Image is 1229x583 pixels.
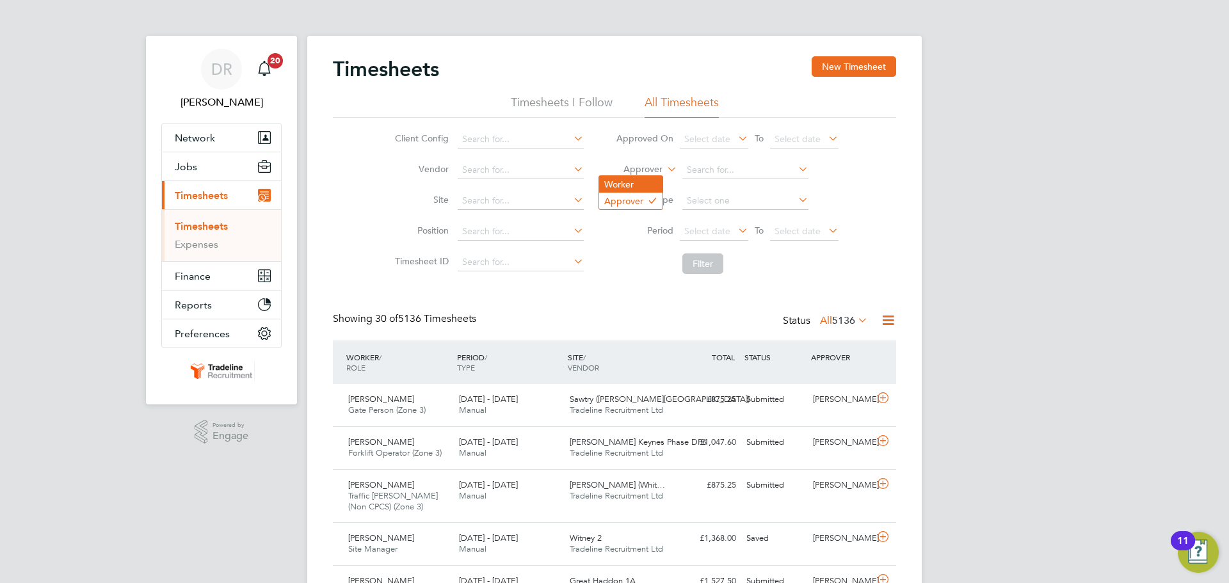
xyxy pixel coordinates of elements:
[808,475,874,496] div: [PERSON_NAME]
[348,532,414,543] span: [PERSON_NAME]
[459,479,518,490] span: [DATE] - [DATE]
[775,225,821,237] span: Select date
[570,543,663,554] span: Tradeline Recruitment Ltd
[348,436,414,447] span: [PERSON_NAME]
[333,312,479,326] div: Showing
[348,404,426,415] span: Gate Person (Zone 3)
[599,176,663,193] li: Worker
[348,479,414,490] span: [PERSON_NAME]
[459,394,518,404] span: [DATE] - [DATE]
[333,56,439,82] h2: Timesheets
[820,314,868,327] label: All
[570,436,707,447] span: [PERSON_NAME] Keynes Phase DP6
[682,161,808,179] input: Search for...
[808,346,874,369] div: APPROVER
[684,133,730,145] span: Select date
[616,225,673,236] label: Period
[162,262,281,290] button: Finance
[570,490,663,501] span: Tradeline Recruitment Ltd
[162,124,281,152] button: Network
[751,222,767,239] span: To
[808,389,874,410] div: [PERSON_NAME]
[459,543,486,554] span: Manual
[570,394,750,404] span: Sawtry ([PERSON_NAME][GEOGRAPHIC_DATA])
[213,431,248,442] span: Engage
[146,36,297,404] nav: Main navigation
[391,194,449,205] label: Site
[348,490,438,512] span: Traffic [PERSON_NAME] (Non CPCS) (Zone 3)
[459,532,518,543] span: [DATE] - [DATE]
[175,270,211,282] span: Finance
[213,420,248,431] span: Powered by
[570,532,602,543] span: Witney 2
[599,193,663,209] li: Approver
[175,161,197,173] span: Jobs
[741,346,808,369] div: STATUS
[458,192,584,210] input: Search for...
[1177,541,1189,557] div: 11
[375,312,476,325] span: 5136 Timesheets
[751,130,767,147] span: To
[175,189,228,202] span: Timesheets
[459,447,486,458] span: Manual
[459,490,486,501] span: Manual
[1178,532,1219,573] button: Open Resource Center, 11 new notifications
[161,361,282,381] a: Go to home page
[391,225,449,236] label: Position
[682,192,808,210] input: Select one
[568,362,599,372] span: VENDOR
[162,209,281,261] div: Timesheets
[675,528,741,549] div: £1,368.00
[741,475,808,496] div: Submitted
[175,220,228,232] a: Timesheets
[348,447,442,458] span: Forklift Operator (Zone 3)
[511,95,613,118] li: Timesheets I Follow
[175,328,230,340] span: Preferences
[684,225,730,237] span: Select date
[675,432,741,453] div: £1,047.60
[161,95,282,110] span: Demi Richens
[161,49,282,110] a: DR[PERSON_NAME]
[162,319,281,347] button: Preferences
[195,420,249,444] a: Powered byEngage
[458,131,584,148] input: Search for...
[268,53,283,68] span: 20
[616,132,673,144] label: Approved On
[485,352,487,362] span: /
[812,56,896,77] button: New Timesheet
[570,479,665,490] span: [PERSON_NAME] (Whit…
[162,181,281,209] button: Timesheets
[808,432,874,453] div: [PERSON_NAME]
[379,352,382,362] span: /
[682,253,723,274] button: Filter
[808,528,874,549] div: [PERSON_NAME]
[570,404,663,415] span: Tradeline Recruitment Ltd
[175,132,215,144] span: Network
[454,346,565,379] div: PERIOD
[832,314,855,327] span: 5136
[391,132,449,144] label: Client Config
[675,389,741,410] div: £875.25
[605,163,663,176] label: Approver
[645,95,719,118] li: All Timesheets
[712,352,735,362] span: TOTAL
[583,352,586,362] span: /
[375,312,398,325] span: 30 of
[741,432,808,453] div: Submitted
[457,362,475,372] span: TYPE
[188,361,255,381] img: tradelinerecruitment-logo-retina.png
[458,161,584,179] input: Search for...
[175,299,212,311] span: Reports
[252,49,277,90] a: 20
[458,223,584,241] input: Search for...
[343,346,454,379] div: WORKER
[348,394,414,404] span: [PERSON_NAME]
[459,436,518,447] span: [DATE] - [DATE]
[162,291,281,319] button: Reports
[675,475,741,496] div: £875.25
[162,152,281,180] button: Jobs
[346,362,365,372] span: ROLE
[348,543,398,554] span: Site Manager
[783,312,871,330] div: Status
[458,253,584,271] input: Search for...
